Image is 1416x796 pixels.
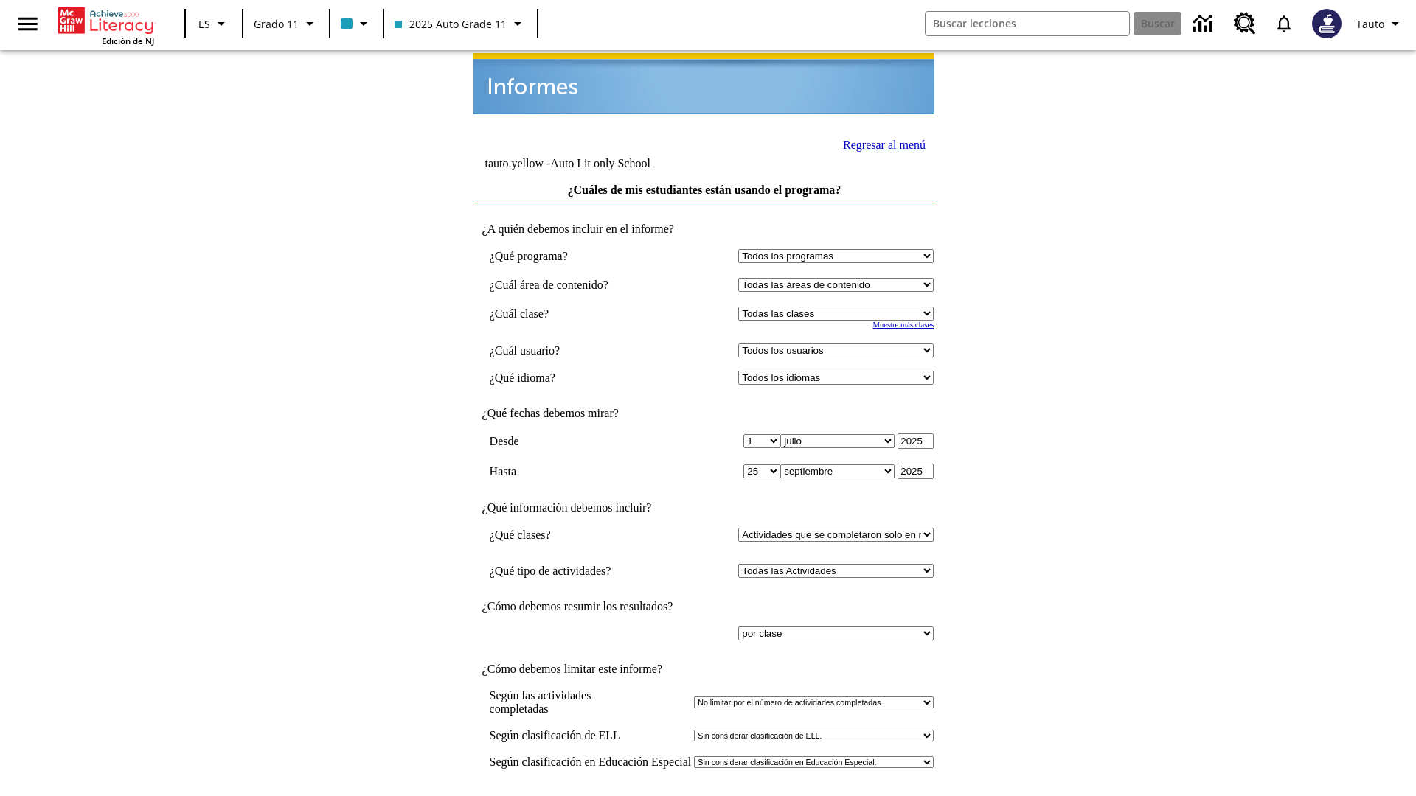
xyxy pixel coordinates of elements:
[490,343,656,357] td: ¿Cuál usuario?
[389,10,532,37] button: Clase: 2025 Auto Grade 11, Selecciona una clase
[490,249,656,263] td: ¿Qué programa?
[1356,16,1384,32] span: Tauto
[485,157,755,170] td: tauto.yellow -
[475,407,934,420] td: ¿Qué fechas debemos mirar?
[58,4,154,46] div: Portada
[550,157,650,170] nobr: Auto Lit only School
[473,53,934,114] img: header
[490,528,656,542] td: ¿Qué clases?
[490,279,608,291] nobr: ¿Cuál área de contenido?
[490,371,656,385] td: ¿Qué idioma?
[1265,4,1303,43] a: Notificaciones
[490,755,692,769] td: Según clasificación en Educación Especial
[335,10,378,37] button: El color de la clase es azul claro. Cambiar el color de la clase.
[568,184,841,196] a: ¿Cuáles de mis estudiantes están usando el programa?
[490,564,656,578] td: ¿Qué tipo de actividades?
[475,501,934,514] td: ¿Qué información debemos incluir?
[190,10,237,37] button: Lenguaje: ES, Selecciona un idioma
[490,433,656,449] td: Desde
[926,12,1129,35] input: Buscar campo
[843,139,926,151] a: Regresar al menú
[1303,4,1350,43] button: Escoja un nuevo avatar
[490,729,692,742] td: Según clasificación de ELL
[475,663,934,676] td: ¿Cómo debemos limitar este informe?
[1350,10,1410,37] button: Perfil/Configuración
[872,321,934,329] a: Muestre más clases
[1184,4,1225,44] a: Centro de información
[395,16,507,32] span: 2025 Auto Grade 11
[254,16,299,32] span: Grado 11
[248,10,324,37] button: Grado: Grado 11, Elige un grado
[1225,4,1265,43] a: Centro de recursos, Se abrirá en una pestaña nueva.
[102,35,154,46] span: Edición de NJ
[490,464,656,479] td: Hasta
[475,223,934,236] td: ¿A quién debemos incluir en el informe?
[1312,9,1342,38] img: Avatar
[490,307,656,321] td: ¿Cuál clase?
[198,16,210,32] span: ES
[490,689,692,716] td: Según las actividades completadas
[6,2,49,46] button: Abrir el menú lateral
[475,600,934,613] td: ¿Cómo debemos resumir los resultados?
